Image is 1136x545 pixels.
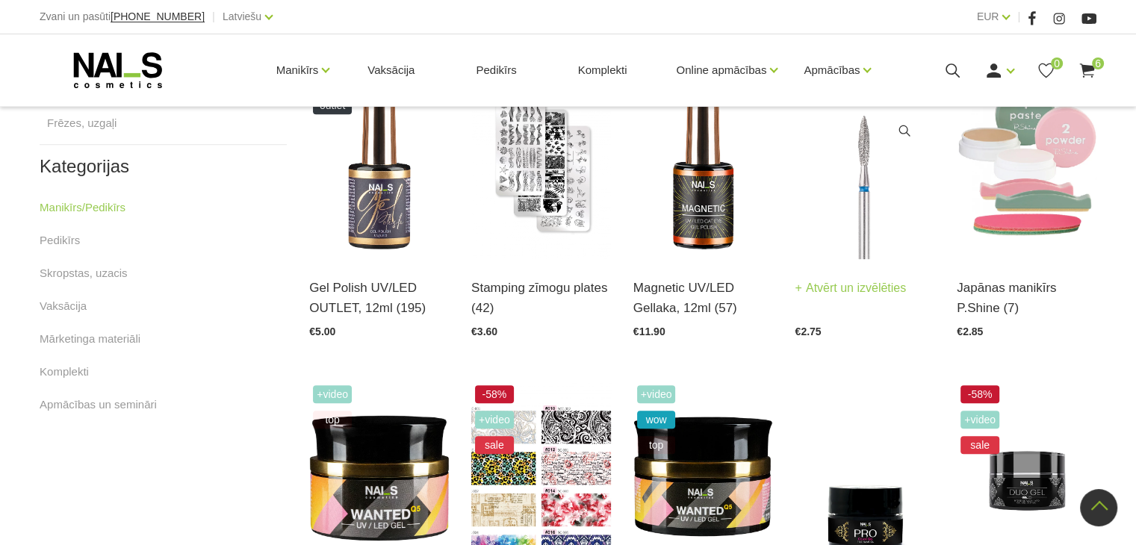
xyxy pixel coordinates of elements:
[40,7,205,26] div: Zvani un pasūti
[676,40,766,100] a: Online apmācības
[960,436,999,454] span: sale
[111,10,205,22] span: [PHONE_NUMBER]
[633,278,773,318] a: Magnetic UV/LED Gellaka, 12ml (57)
[313,385,352,403] span: +Video
[637,385,676,403] span: +Video
[1051,57,1063,69] span: 0
[40,297,87,315] a: Vaksācija
[637,436,676,454] span: top
[795,67,934,259] img: Frēzes uzgaļi ātrai un efektīvai gēla un gēllaku noņemšanai, aparāta manikīra un aparāta pedikīra...
[795,278,906,299] a: Atvērt un izvēlēties
[475,436,514,454] span: sale
[471,326,497,337] span: €3.60
[1037,61,1055,80] a: 0
[40,231,80,249] a: Pedikīrs
[111,11,205,22] a: [PHONE_NUMBER]
[960,385,999,403] span: -58%
[40,363,89,381] a: Komplekti
[795,326,821,337] span: €2.75
[633,67,773,259] img: Ilgnoturīga gellaka, kas sastāv no metāla mikrodaļiņām, kuras īpaša magnēta ietekmē var pārvērst ...
[566,34,639,106] a: Komplekti
[637,411,676,429] span: wow
[47,114,117,132] a: Frēzes, uzgaļi
[40,199,125,217] a: Manikīrs/Pedikīrs
[40,157,287,176] h2: Kategorijas
[356,34,426,106] a: Vaksācija
[957,67,1096,259] img: “Japānas manikīrs” – sapnis par veseliem un stipriem nagiem ir piepildījies!Japānas manikīrs izte...
[475,411,514,429] span: +Video
[212,7,215,26] span: |
[309,326,335,337] span: €5.00
[977,7,999,25] a: EUR
[223,7,261,25] a: Latviešu
[471,278,611,318] a: Stamping zīmogu plates (42)
[471,67,611,259] img: Metāla zīmogošanas plate. Augstas kvalitātes gravējums garantē pat vismazāko detaļu atspiedumu. P...
[309,67,449,259] img: Ilgnoturīga, intensīvi pigmentēta gēllaka. Viegli klājas, lieliski žūst, nesaraujas, neatkāpjas n...
[475,385,514,403] span: -58%
[633,326,665,337] span: €11.90
[464,34,528,106] a: Pedikīrs
[1092,57,1104,69] span: 6
[313,411,352,429] span: top
[40,396,157,414] a: Apmācības un semināri
[957,278,1096,318] a: Japānas manikīrs P.Shine (7)
[1017,7,1020,26] span: |
[1078,61,1096,80] a: 6
[40,330,140,348] a: Mārketinga materiāli
[309,278,449,318] a: Gel Polish UV/LED OUTLET, 12ml (195)
[804,40,860,100] a: Apmācības
[40,264,128,282] a: Skropstas, uzacis
[276,40,319,100] a: Manikīrs
[957,326,983,337] span: €2.85
[960,411,999,429] span: +Video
